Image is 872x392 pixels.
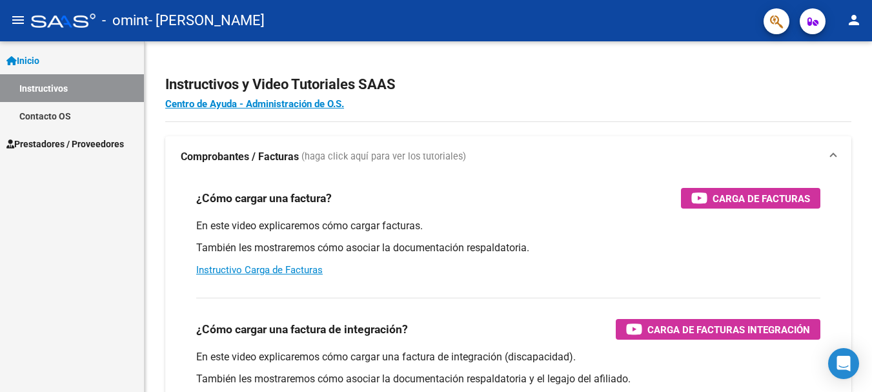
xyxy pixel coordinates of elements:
h3: ¿Cómo cargar una factura de integración? [196,320,408,338]
a: Centro de Ayuda - Administración de O.S. [165,98,344,110]
span: Carga de Facturas Integración [647,322,810,338]
div: Open Intercom Messenger [828,348,859,379]
span: Inicio [6,54,39,68]
p: También les mostraremos cómo asociar la documentación respaldatoria. [196,241,820,255]
strong: Comprobantes / Facturas [181,150,299,164]
span: (haga click aquí para ver los tutoriales) [301,150,466,164]
span: Carga de Facturas [713,191,810,207]
h2: Instructivos y Video Tutoriales SAAS [165,72,851,97]
p: En este video explicaremos cómo cargar una factura de integración (discapacidad). [196,350,820,364]
span: Prestadores / Proveedores [6,137,124,151]
mat-expansion-panel-header: Comprobantes / Facturas (haga click aquí para ver los tutoriales) [165,136,851,178]
mat-icon: menu [10,12,26,28]
p: También les mostraremos cómo asociar la documentación respaldatoria y el legajo del afiliado. [196,372,820,386]
button: Carga de Facturas Integración [616,319,820,340]
a: Instructivo Carga de Facturas [196,264,323,276]
h3: ¿Cómo cargar una factura? [196,189,332,207]
span: - omint [102,6,148,35]
mat-icon: person [846,12,862,28]
button: Carga de Facturas [681,188,820,209]
p: En este video explicaremos cómo cargar facturas. [196,219,820,233]
span: - [PERSON_NAME] [148,6,265,35]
